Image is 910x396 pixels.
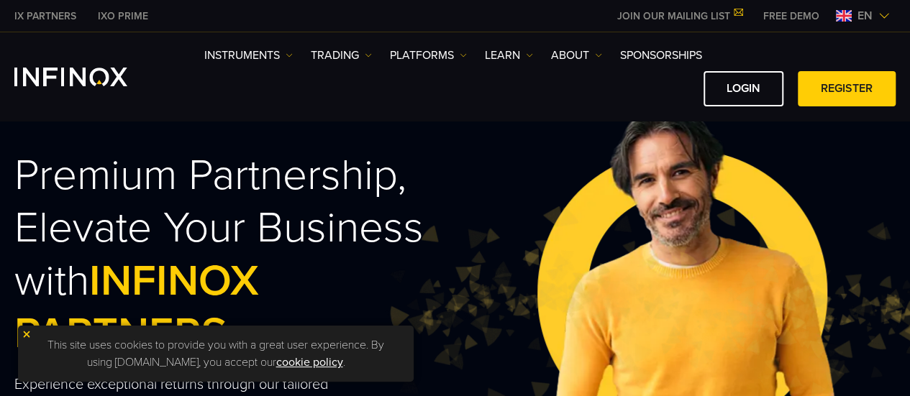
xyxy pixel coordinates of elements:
a: INFINOX [4,9,87,24]
h2: Premium Partnership, Elevate Your Business with [14,149,481,360]
a: Learn [485,47,533,64]
a: SPONSORSHIPS [620,47,702,64]
a: Instruments [204,47,293,64]
span: INFINOX PARTNERS [14,254,259,359]
a: LOGIN [704,71,783,106]
a: ABOUT [551,47,602,64]
a: REGISTER [798,71,896,106]
a: INFINOX MENU [752,9,830,24]
span: en [852,7,878,24]
a: JOIN OUR MAILING LIST [606,10,752,22]
img: yellow close icon [22,329,32,339]
a: PLATFORMS [390,47,467,64]
a: INFINOX [87,9,159,24]
p: This site uses cookies to provide you with a great user experience. By using [DOMAIN_NAME], you a... [25,333,406,374]
a: INFINOX Logo [14,68,161,86]
a: cookie policy [276,355,343,369]
a: TRADING [311,47,372,64]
